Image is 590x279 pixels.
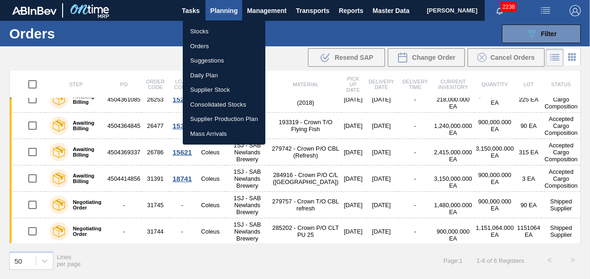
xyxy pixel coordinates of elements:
a: Daily Plan [183,68,265,83]
a: Stocks [183,24,265,39]
a: Supplier Stock [183,82,265,97]
a: Orders [183,39,265,54]
a: Consolidated Stocks [183,97,265,112]
a: Mass Arrivals [183,127,265,141]
a: Supplier Production Plan [183,112,265,127]
a: Suggestions [183,53,265,68]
